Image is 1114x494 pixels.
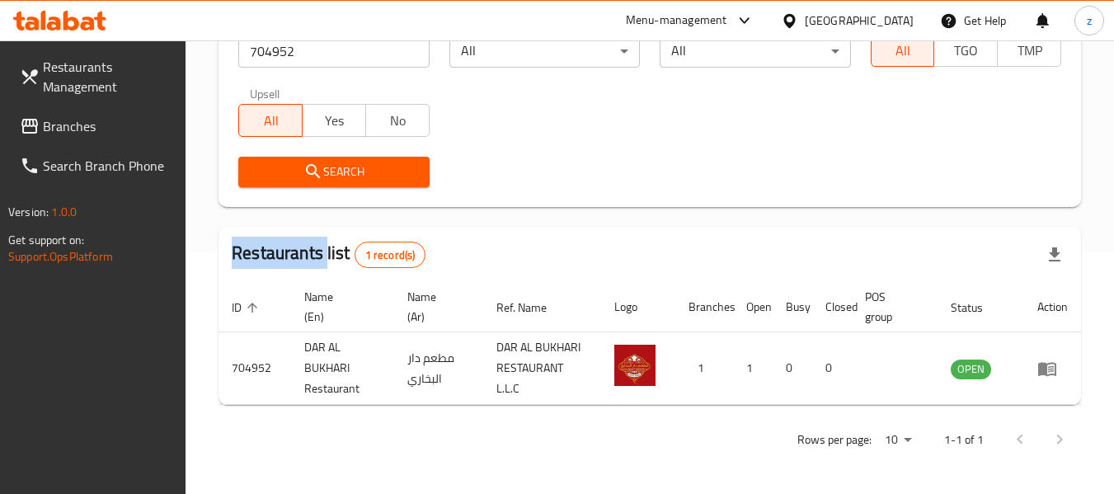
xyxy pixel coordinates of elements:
[933,34,998,67] button: TGO
[871,34,935,67] button: All
[449,35,640,68] div: All
[626,11,727,31] div: Menu-management
[238,104,303,137] button: All
[238,35,429,68] input: Search for restaurant name or ID..
[304,287,374,327] span: Name (En)
[496,298,568,318] span: Ref. Name
[1024,282,1081,332] th: Action
[812,332,852,405] td: 0
[373,109,423,133] span: No
[232,298,263,318] span: ID
[238,157,429,187] button: Search
[997,34,1061,67] button: TMP
[812,282,852,332] th: Closed
[8,229,84,251] span: Get support on:
[51,201,77,223] span: 1.0.0
[1087,12,1092,30] span: z
[219,332,291,405] td: 704952
[733,332,773,405] td: 1
[394,332,483,405] td: مطعم دار البخاري
[1037,359,1068,379] div: Menu
[8,246,113,267] a: Support.OpsPlatform
[733,282,773,332] th: Open
[773,332,812,405] td: 0
[797,430,872,450] p: Rows per page:
[675,332,733,405] td: 1
[7,146,186,186] a: Search Branch Phone
[878,428,918,453] div: Rows per page:
[7,106,186,146] a: Branches
[43,116,173,136] span: Branches
[805,12,914,30] div: [GEOGRAPHIC_DATA]
[355,242,426,268] div: Total records count
[407,287,463,327] span: Name (Ar)
[660,35,850,68] div: All
[483,332,602,405] td: DAR AL BUKHARI RESTAURANT L.L.C
[8,201,49,223] span: Version:
[43,57,173,96] span: Restaurants Management
[232,241,425,268] h2: Restaurants list
[309,109,360,133] span: Yes
[951,298,1004,318] span: Status
[250,87,280,99] label: Upsell
[944,430,984,450] p: 1-1 of 1
[7,47,186,106] a: Restaurants Management
[291,332,394,405] td: DAR AL BUKHARI Restaurant
[43,156,173,176] span: Search Branch Phone
[614,345,656,386] img: DAR AL BUKHARI Restaurant
[251,162,416,182] span: Search
[601,282,675,332] th: Logo
[1035,235,1074,275] div: Export file
[365,104,430,137] button: No
[246,109,296,133] span: All
[773,282,812,332] th: Busy
[355,247,425,263] span: 1 record(s)
[219,282,1081,405] table: enhanced table
[302,104,366,137] button: Yes
[878,39,928,63] span: All
[1004,39,1055,63] span: TMP
[865,287,918,327] span: POS group
[675,282,733,332] th: Branches
[941,39,991,63] span: TGO
[951,360,991,379] span: OPEN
